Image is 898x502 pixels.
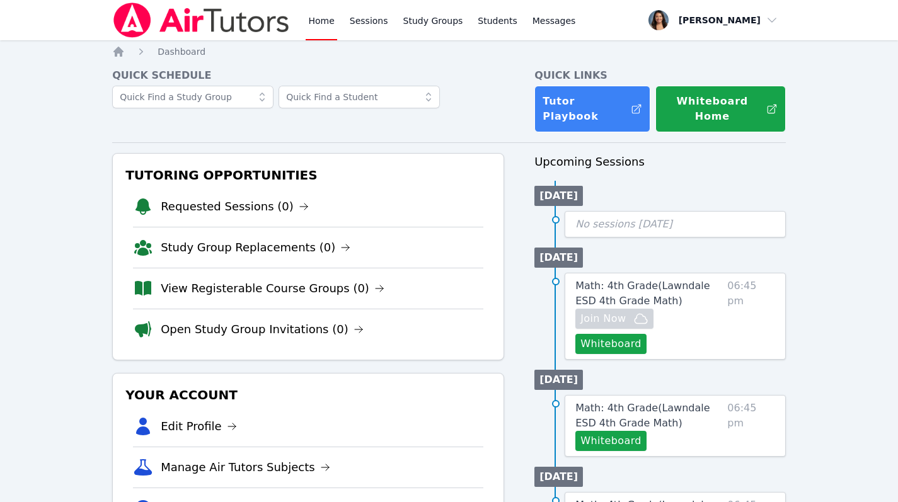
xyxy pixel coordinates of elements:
[534,86,650,132] a: Tutor Playbook
[161,418,237,435] a: Edit Profile
[532,14,576,27] span: Messages
[655,86,786,132] button: Whiteboard Home
[161,459,330,476] a: Manage Air Tutors Subjects
[161,239,350,256] a: Study Group Replacements (0)
[575,278,722,309] a: Math: 4th Grade(Lawndale ESD 4th Grade Math)
[580,311,626,326] span: Join Now
[575,431,647,451] button: Whiteboard
[112,3,291,38] img: Air Tutors
[575,218,672,230] span: No sessions [DATE]
[123,164,493,186] h3: Tutoring Opportunities
[534,186,583,206] li: [DATE]
[575,334,647,354] button: Whiteboard
[534,370,583,390] li: [DATE]
[112,45,786,58] nav: Breadcrumb
[161,321,364,338] a: Open Study Group Invitations (0)
[727,401,775,451] span: 06:45 pm
[123,384,493,406] h3: Your Account
[158,45,205,58] a: Dashboard
[158,47,205,57] span: Dashboard
[161,198,309,215] a: Requested Sessions (0)
[279,86,440,108] input: Quick Find a Student
[112,68,504,83] h4: Quick Schedule
[575,401,722,431] a: Math: 4th Grade(Lawndale ESD 4th Grade Math)
[575,402,710,429] span: Math: 4th Grade ( Lawndale ESD 4th Grade Math )
[575,309,653,329] button: Join Now
[727,278,775,354] span: 06:45 pm
[534,68,786,83] h4: Quick Links
[534,467,583,487] li: [DATE]
[534,153,786,171] h3: Upcoming Sessions
[161,280,384,297] a: View Registerable Course Groups (0)
[534,248,583,268] li: [DATE]
[112,86,273,108] input: Quick Find a Study Group
[575,280,710,307] span: Math: 4th Grade ( Lawndale ESD 4th Grade Math )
